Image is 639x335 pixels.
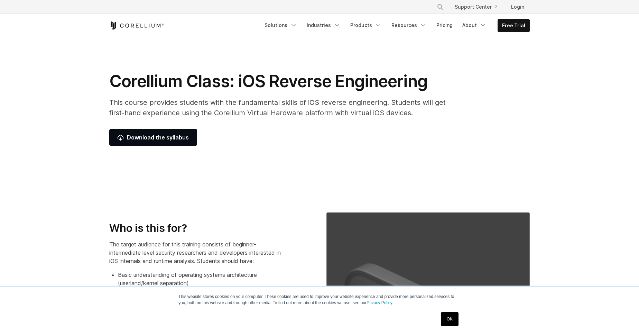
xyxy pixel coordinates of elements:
span: Download the syllabus [118,133,189,142]
h1: Corellium Class: iOS Reverse Engineering [109,71,455,92]
button: Search [434,1,446,13]
div: Navigation Menu [428,1,530,13]
a: Products [346,19,386,31]
p: The target audience for this training consists of beginner-intermediate level security researcher... [109,240,286,265]
a: About [458,19,491,31]
h3: Who is this for? [109,222,286,235]
a: Pricing [432,19,457,31]
p: This course provides students with the fundamental skills of iOS reverse engineering. Students wi... [109,97,455,118]
a: Corellium Home [109,21,164,30]
a: Resources [387,19,431,31]
a: Free Trial [498,19,529,32]
li: Basic understanding of operating systems architecture (userland/kernel separation) [118,271,286,287]
a: Solutions [260,19,301,31]
a: Industries [303,19,345,31]
p: This website stores cookies on your computer. These cookies are used to improve your website expe... [178,293,461,306]
a: Login [506,1,530,13]
a: Support Center [449,1,503,13]
div: Navigation Menu [260,19,530,32]
a: Download the syllabus [109,129,197,146]
a: Privacy Policy. [367,300,393,305]
a: OK [441,312,459,326]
